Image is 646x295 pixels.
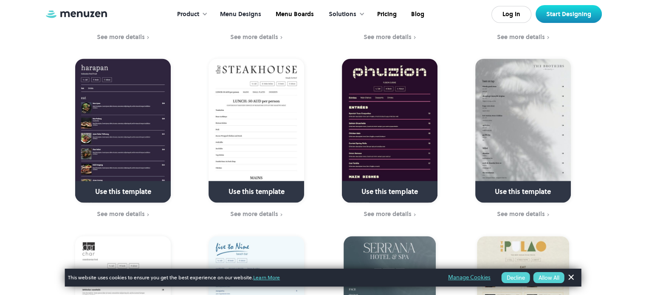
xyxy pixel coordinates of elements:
[497,211,545,217] div: See more details
[462,33,584,42] a: See more details
[169,1,212,28] div: Product
[448,273,491,282] a: Manage Cookies
[195,33,318,42] a: See more details
[364,34,412,40] div: See more details
[212,1,268,28] a: Menu Designs
[564,271,577,284] a: Dismiss Banner
[364,211,412,217] div: See more details
[491,6,531,23] a: Log In
[177,10,199,19] div: Product
[462,210,584,219] a: See more details
[62,210,185,219] a: See more details
[75,59,171,202] a: Use this template
[230,211,278,217] div: See more details
[68,274,436,281] span: This website uses cookies to ensure you get the best experience on our website.
[209,59,304,202] a: Use this template
[230,34,278,40] div: See more details
[328,33,451,42] a: See more details
[536,5,602,23] a: Start Designing
[62,33,185,42] a: See more details
[502,272,530,283] button: Decline
[369,1,403,28] a: Pricing
[268,1,320,28] a: Menu Boards
[97,34,145,40] div: See more details
[533,272,564,283] button: Allow All
[320,1,369,28] div: Solutions
[328,210,451,219] a: See more details
[195,210,318,219] a: See more details
[253,274,280,281] a: Learn More
[97,211,145,217] div: See more details
[342,59,437,202] a: Use this template
[497,34,545,40] div: See more details
[403,1,431,28] a: Blog
[475,59,571,202] a: Use this template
